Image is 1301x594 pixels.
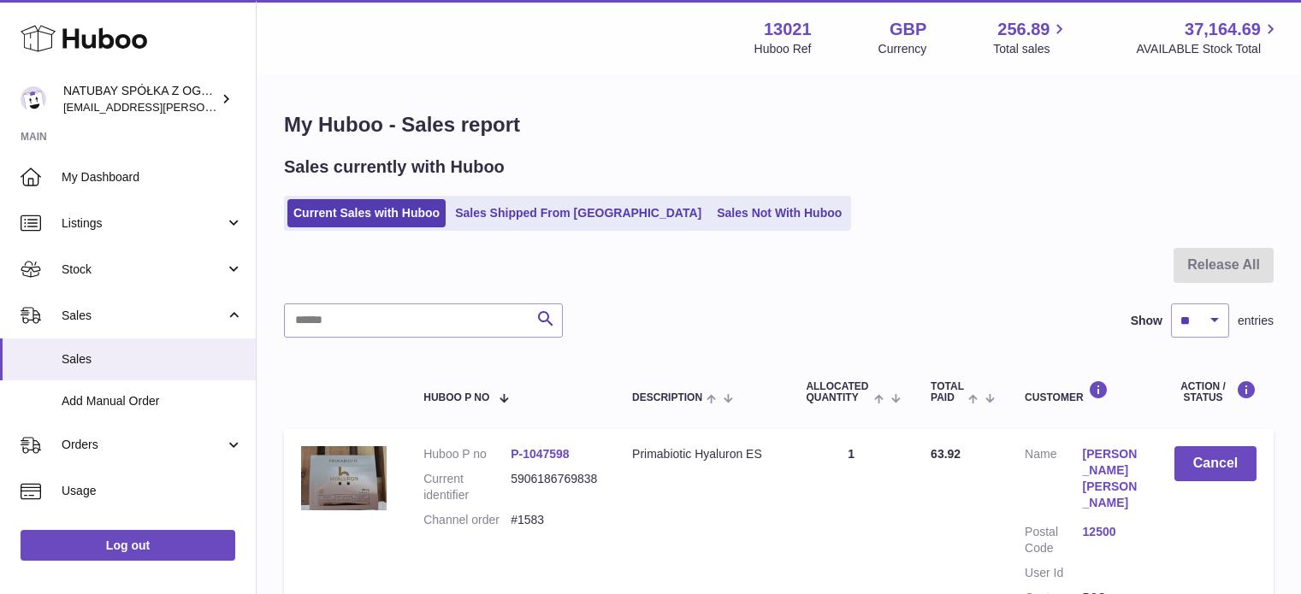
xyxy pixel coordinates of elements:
div: Action / Status [1174,380,1257,403]
span: Stock [62,262,225,278]
span: 63.92 [931,447,961,461]
img: kacper.antkowski@natubay.pl [21,86,46,112]
span: 256.89 [997,18,1050,41]
a: 37,164.69 AVAILABLE Stock Total [1136,18,1280,57]
span: Listings [62,215,225,232]
dt: User Id [1025,565,1082,581]
h1: My Huboo - Sales report [284,111,1274,138]
a: Log out [21,530,235,561]
span: My Dashboard [62,169,243,185]
a: Sales Not With Huboo [711,199,848,227]
button: Cancel [1174,446,1257,481]
span: ALLOCATED Quantity [806,381,869,403]
span: Description [632,392,702,403]
span: Sales [62,308,225,324]
dd: #1583 [511,512,598,528]
dt: Postal Code [1025,524,1082,556]
dd: 5906186769838 [511,471,598,503]
a: Sales Shipped From [GEOGRAPHIC_DATA] [449,199,707,227]
strong: 13021 [764,18,812,41]
h2: Sales currently with Huboo [284,156,505,179]
span: AVAILABLE Stock Total [1136,41,1280,57]
a: [PERSON_NAME] [PERSON_NAME] [1083,446,1140,511]
div: Customer [1025,380,1140,403]
a: Current Sales with Huboo [287,199,446,227]
a: 12500 [1083,524,1140,540]
span: 37,164.69 [1185,18,1261,41]
dt: Huboo P no [423,446,511,462]
dt: Current identifier [423,471,511,503]
img: 1749717029.jpg [301,446,387,510]
span: Sales [62,351,243,368]
a: P-1047598 [511,447,570,461]
dt: Name [1025,446,1082,515]
div: Primabiotic Hyaluron ES [632,446,772,462]
div: Huboo Ref [754,41,812,57]
span: Huboo P no [423,392,489,403]
span: Usage [62,483,243,499]
div: Currency [878,41,927,57]
div: NATUBAY SPÓŁKA Z OGRANICZONĄ ODPOWIEDZIALNOŚCIĄ [63,83,217,115]
dt: Channel order [423,512,511,528]
span: [EMAIL_ADDRESS][PERSON_NAME][DOMAIN_NAME] [63,100,343,114]
span: Total paid [931,381,964,403]
span: Total sales [993,41,1069,57]
strong: GBP [890,18,926,41]
label: Show [1131,313,1162,329]
span: entries [1238,313,1274,329]
a: 256.89 Total sales [993,18,1069,57]
span: Add Manual Order [62,393,243,409]
span: Orders [62,437,225,453]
